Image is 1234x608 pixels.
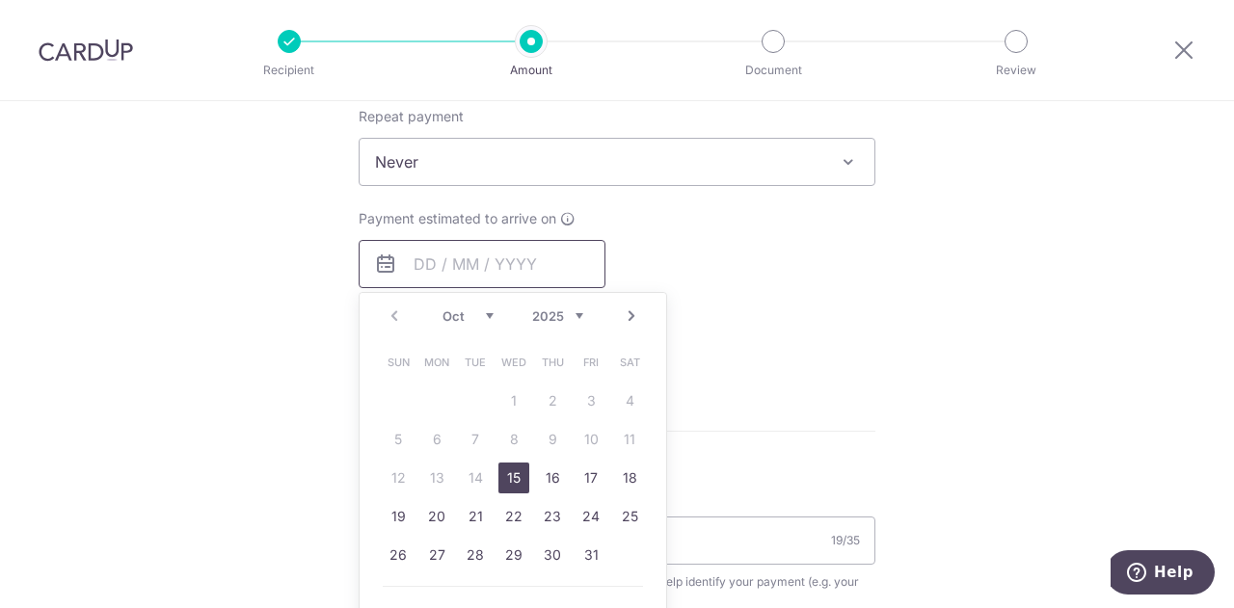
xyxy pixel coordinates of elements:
[537,540,568,570] a: 30
[460,347,491,378] span: Tuesday
[537,501,568,532] a: 23
[359,209,556,228] span: Payment estimated to arrive on
[218,61,361,80] p: Recipient
[945,61,1087,80] p: Review
[421,347,452,378] span: Monday
[498,501,529,532] a: 22
[421,501,452,532] a: 20
[576,501,606,532] a: 24
[460,501,491,532] a: 21
[359,107,464,126] label: Repeat payment
[460,540,491,570] a: 28
[460,61,603,80] p: Amount
[383,347,414,378] span: Sunday
[614,463,645,493] a: 18
[359,240,605,288] input: DD / MM / YYYY
[498,540,529,570] a: 29
[359,138,875,186] span: Never
[576,540,606,570] a: 31
[614,501,645,532] a: 25
[620,304,643,328] a: Next
[1111,550,1215,598] iframe: Opens a widget where you can find more information
[614,347,645,378] span: Saturday
[537,347,568,378] span: Thursday
[421,540,452,570] a: 27
[39,39,133,62] img: CardUp
[576,463,606,493] a: 17
[498,463,529,493] a: 15
[702,61,845,80] p: Document
[383,540,414,570] a: 26
[383,501,414,532] a: 19
[576,347,606,378] span: Friday
[831,531,860,550] div: 19/35
[537,463,568,493] a: 16
[360,139,874,185] span: Never
[498,347,529,378] span: Wednesday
